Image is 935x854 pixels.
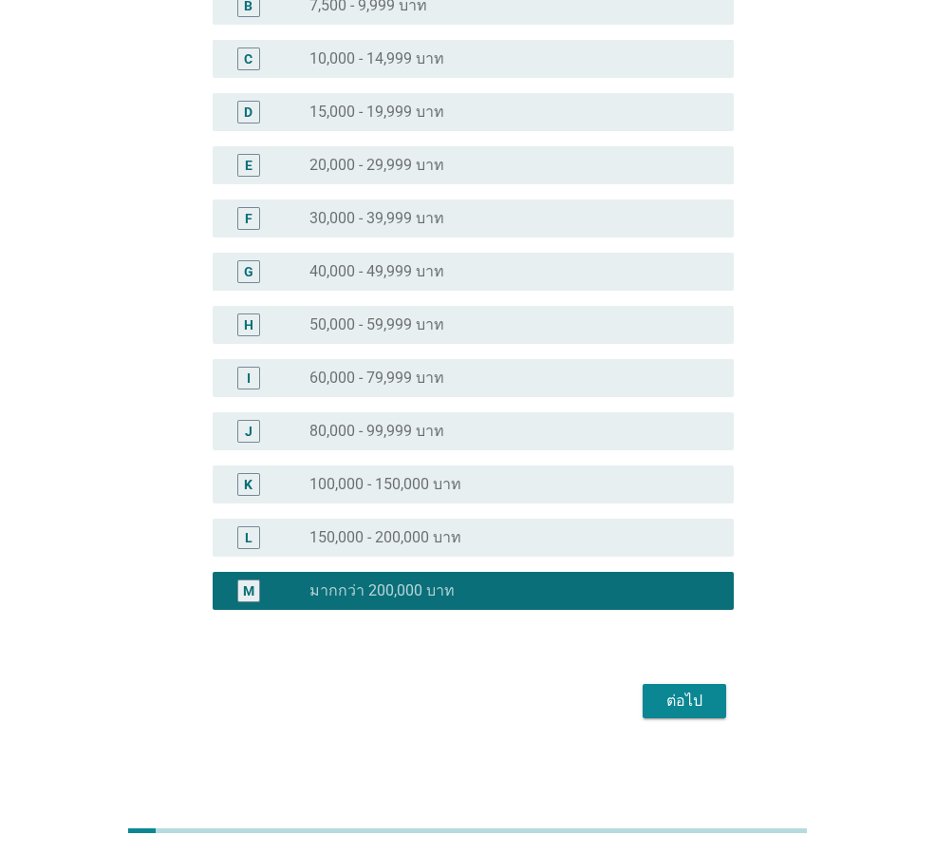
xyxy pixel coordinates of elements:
[244,48,252,68] div: C
[309,262,444,281] label: 40,000 - 49,999 บาท
[658,690,711,712] div: ต่อไป
[309,49,444,68] label: 10,000 - 14,999 บาท
[245,527,252,547] div: L
[309,209,444,228] label: 30,000 - 39,999 บาท
[244,314,253,334] div: H
[245,208,252,228] div: F
[243,580,254,600] div: M
[309,475,461,494] label: 100,000 - 150,000 บาท
[309,315,444,334] label: 50,000 - 59,999 บาท
[309,528,461,547] label: 150,000 - 200,000 บาท
[245,421,252,441] div: J
[244,474,252,494] div: K
[309,422,444,441] label: 80,000 - 99,999 บาท
[309,103,444,122] label: 15,000 - 19,999 บาท
[244,261,253,281] div: G
[643,684,726,718] button: ต่อไป
[244,102,252,122] div: D
[245,155,252,175] div: E
[247,368,251,388] div: I
[309,156,444,175] label: 20,000 - 29,999 บาท
[309,369,444,388] label: 60,000 - 79,999 บาท
[309,581,455,600] label: มากกว่า 200,000 บาท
